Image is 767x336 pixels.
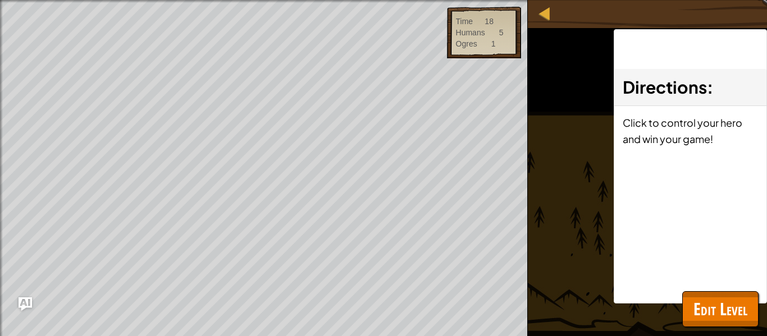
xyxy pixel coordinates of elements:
span: Directions [623,76,707,98]
div: 5 [499,27,504,38]
h3: : [623,75,758,100]
div: 18 [485,16,494,27]
button: Edit Level [682,291,759,327]
div: 1 [491,38,496,49]
button: Ask AI [19,297,32,311]
div: Time [456,16,473,27]
div: Ogres [456,38,477,49]
p: Click to control your hero and win your game! [623,114,758,147]
span: Edit Level [693,297,747,320]
div: Humans [456,27,485,38]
